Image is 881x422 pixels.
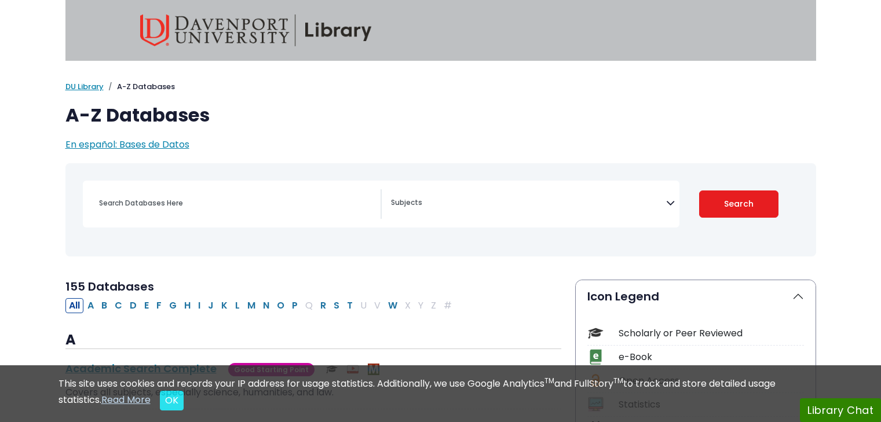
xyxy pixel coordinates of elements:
[619,350,804,364] div: e-Book
[588,325,604,341] img: Icon Scholarly or Peer Reviewed
[347,364,359,375] img: Audio & Video
[195,298,204,313] button: Filter Results I
[111,298,126,313] button: Filter Results C
[218,298,231,313] button: Filter Results K
[330,298,343,313] button: Filter Results S
[65,138,189,151] a: En español: Bases de Datos
[391,199,666,208] textarea: Search
[317,298,330,313] button: Filter Results R
[800,398,881,422] button: Library Chat
[92,195,381,211] input: Search database by title or keyword
[699,190,778,218] button: Submit for Search Results
[544,376,554,386] sup: TM
[126,298,140,313] button: Filter Results D
[232,298,243,313] button: Filter Results L
[326,364,338,375] img: Scholarly or Peer Reviewed
[204,298,217,313] button: Filter Results J
[65,332,561,349] h3: A
[244,298,259,313] button: Filter Results M
[104,81,175,93] li: A-Z Databases
[273,298,288,313] button: Filter Results O
[259,298,273,313] button: Filter Results N
[141,298,152,313] button: Filter Results E
[65,81,816,93] nav: breadcrumb
[181,298,194,313] button: Filter Results H
[619,326,804,340] div: Scholarly or Peer Reviewed
[59,377,823,410] div: This site uses cookies and records your IP address for usage statistics. Additionally, we use Goo...
[65,298,456,311] div: Alpha-list to filter by first letter of database name
[368,364,379,375] img: MeL (Michigan electronic Library)
[84,298,97,313] button: Filter Results A
[140,14,372,46] img: Davenport University Library
[613,376,623,386] sup: TM
[65,163,816,256] nav: Search filters
[98,298,111,313] button: Filter Results B
[228,363,315,376] span: Good Starting Point
[65,278,154,295] span: 155 Databases
[588,349,604,365] img: Icon e-Book
[65,361,217,376] a: Academic Search Complete
[343,298,356,313] button: Filter Results T
[153,298,165,313] button: Filter Results F
[166,298,180,313] button: Filter Results G
[65,298,83,313] button: All
[101,393,151,406] a: Read More
[65,81,104,92] a: DU Library
[385,298,401,313] button: Filter Results W
[576,280,816,313] button: Icon Legend
[65,104,816,126] h1: A-Z Databases
[160,391,184,410] button: Close
[288,298,301,313] button: Filter Results P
